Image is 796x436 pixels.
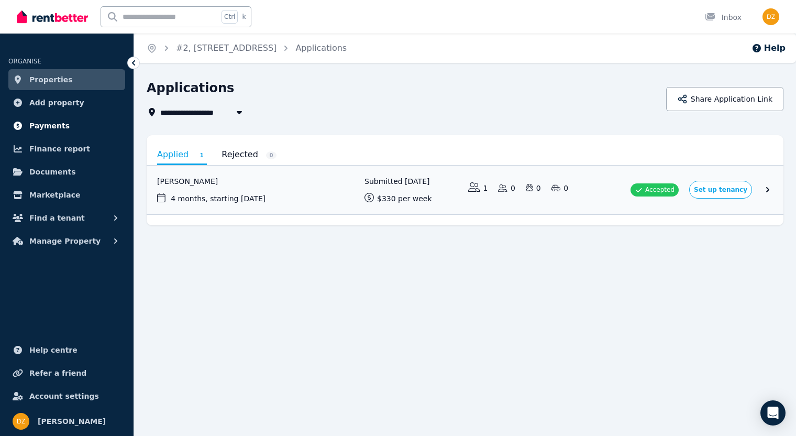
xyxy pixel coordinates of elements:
[29,189,80,201] span: Marketplace
[29,96,84,109] span: Add property
[8,161,125,182] a: Documents
[147,80,234,96] h1: Applications
[760,400,786,426] div: Open Intercom Messenger
[222,10,238,24] span: Ctrl
[8,115,125,136] a: Payments
[29,119,70,132] span: Payments
[29,73,73,86] span: Properties
[8,208,125,228] button: Find a tenant
[8,138,125,159] a: Finance report
[17,9,88,25] img: RentBetter
[8,231,125,252] button: Manage Property
[29,212,85,224] span: Find a tenant
[13,413,29,430] img: Daniel Zubiria
[176,43,277,53] a: #2, [STREET_ADDRESS]
[38,415,106,428] span: [PERSON_NAME]
[29,367,86,379] span: Refer a friend
[134,34,359,63] nav: Breadcrumb
[222,146,277,163] a: Rejected
[762,8,779,25] img: Daniel Zubiria
[8,184,125,205] a: Marketplace
[196,151,207,159] span: 1
[29,166,76,178] span: Documents
[705,12,742,23] div: Inbox
[8,58,41,65] span: ORGANISE
[147,166,783,214] a: View application: Johann Herbin
[666,87,783,111] button: Share Application Link
[242,13,246,21] span: k
[8,92,125,113] a: Add property
[295,43,347,53] a: Applications
[157,146,207,165] a: Applied
[29,344,78,356] span: Help centre
[266,151,277,159] span: 0
[29,143,90,155] span: Finance report
[8,363,125,384] a: Refer a friend
[8,340,125,361] a: Help centre
[751,42,786,54] button: Help
[8,69,125,90] a: Properties
[29,390,99,402] span: Account settings
[29,235,101,247] span: Manage Property
[8,386,125,407] a: Account settings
